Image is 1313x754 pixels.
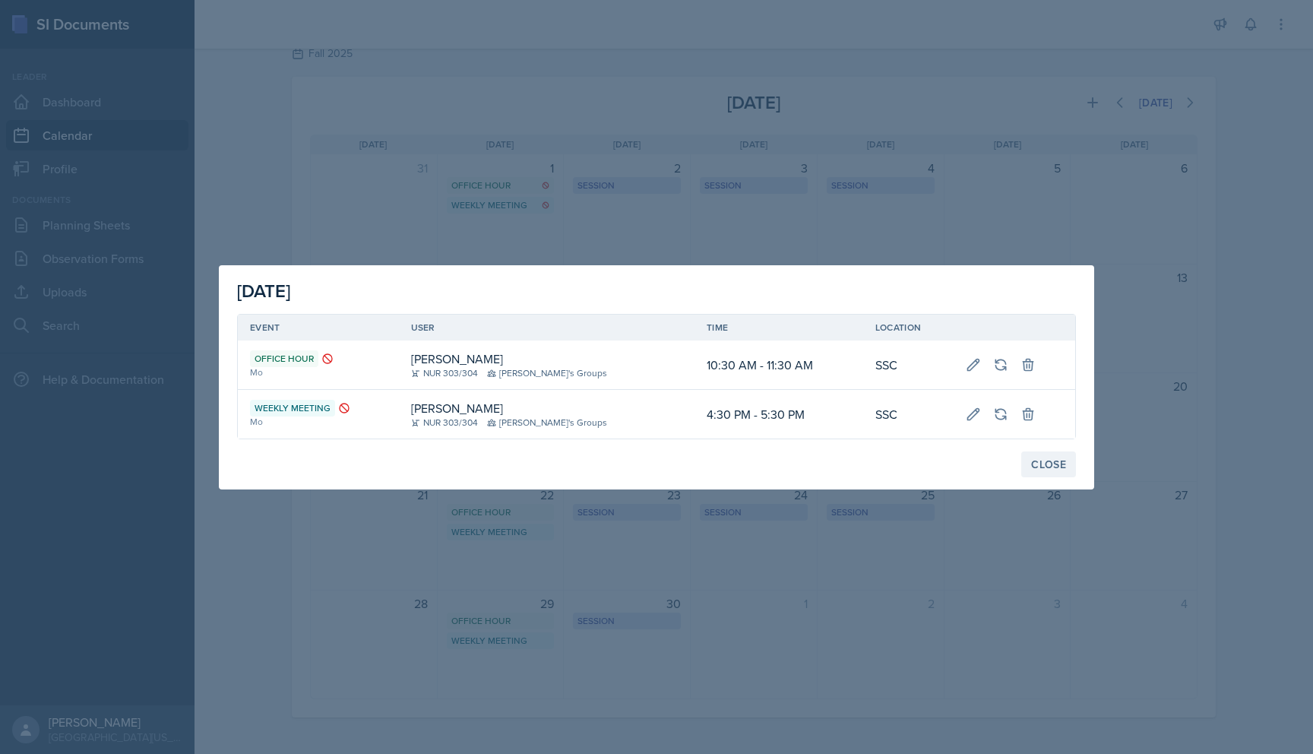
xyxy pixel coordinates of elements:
td: SSC [863,390,954,439]
th: Event [238,315,399,341]
div: Office Hour [250,350,318,367]
div: [PERSON_NAME] [411,350,503,368]
div: Close [1031,458,1066,470]
td: SSC [863,341,954,390]
div: [PERSON_NAME]'s Groups [487,366,607,380]
div: Weekly Meeting [250,400,335,417]
td: 4:30 PM - 5:30 PM [694,390,863,439]
div: NUR 303/304 [411,366,478,380]
div: Mo [250,415,387,429]
div: NUR 303/304 [411,416,478,429]
th: Location [863,315,954,341]
div: [DATE] [237,277,1076,305]
button: Close [1021,451,1076,477]
div: [PERSON_NAME]'s Groups [487,416,607,429]
td: 10:30 AM - 11:30 AM [694,341,863,390]
th: User [399,315,695,341]
th: Time [694,315,863,341]
div: [PERSON_NAME] [411,399,503,417]
div: Mo [250,366,387,379]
